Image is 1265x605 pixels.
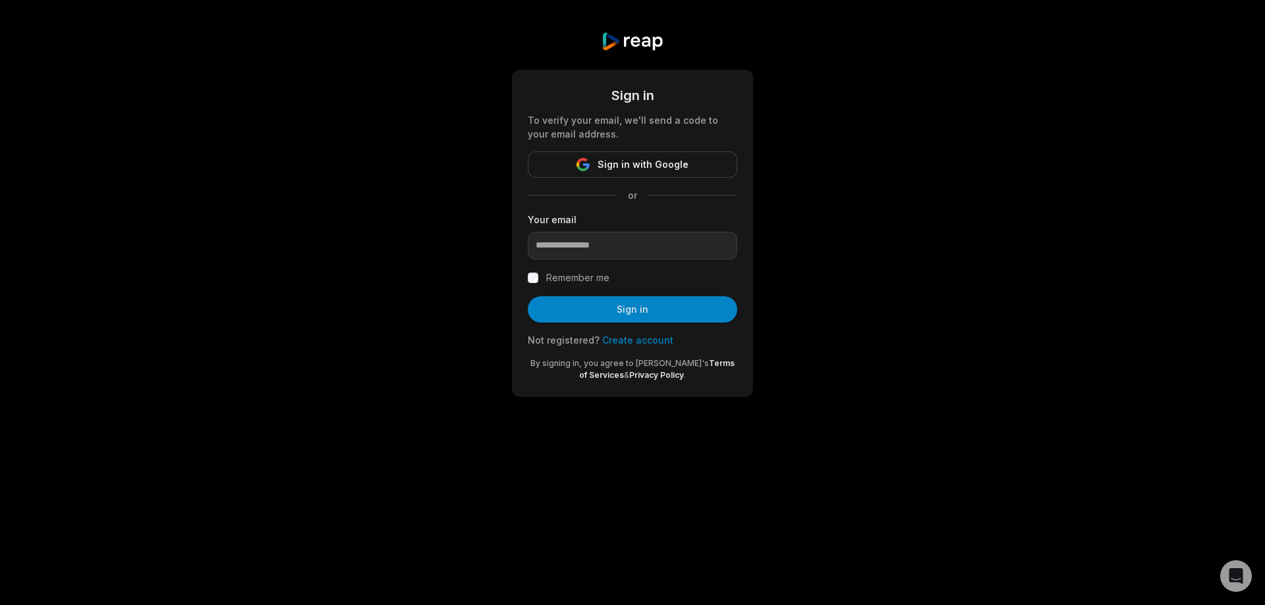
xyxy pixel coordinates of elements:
button: Sign in with Google [528,151,737,178]
span: Not registered? [528,334,600,346]
label: Remember me [546,270,609,286]
div: To verify your email, we'll send a code to your email address. [528,113,737,141]
div: Open Intercom Messenger [1220,560,1252,592]
span: & [624,370,629,380]
button: Sign in [528,296,737,323]
img: reap [601,32,663,51]
a: Create account [602,334,673,346]
a: Terms of Services [579,358,735,380]
span: . [684,370,686,380]
span: or [617,188,648,202]
label: Your email [528,213,737,226]
a: Privacy Policy [629,370,684,380]
div: Sign in [528,86,737,105]
span: By signing in, you agree to [PERSON_NAME]'s [530,358,709,368]
span: Sign in with Google [598,157,689,172]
